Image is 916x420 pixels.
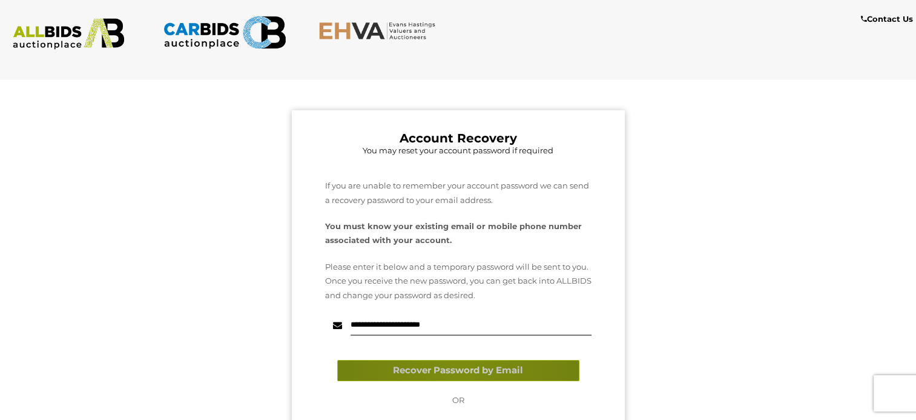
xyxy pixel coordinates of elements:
[400,131,517,145] b: Account Recovery
[325,260,591,302] p: Please enter it below and a temporary password will be sent to you. Once you receive the new pass...
[861,14,913,24] b: Contact Us
[861,12,916,26] a: Contact Us
[325,179,591,207] p: If you are unable to remember your account password we can send a recovery password to your email...
[318,21,442,40] img: EHVA.com.au
[325,393,591,407] p: OR
[163,12,286,53] img: CARBIDS.com.au
[7,18,130,50] img: ALLBIDS.com.au
[325,146,591,155] h5: You may reset your account password if required
[337,360,579,381] button: Recover Password by Email
[325,221,582,245] strong: You must know your existing email or mobile phone number associated with your account.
